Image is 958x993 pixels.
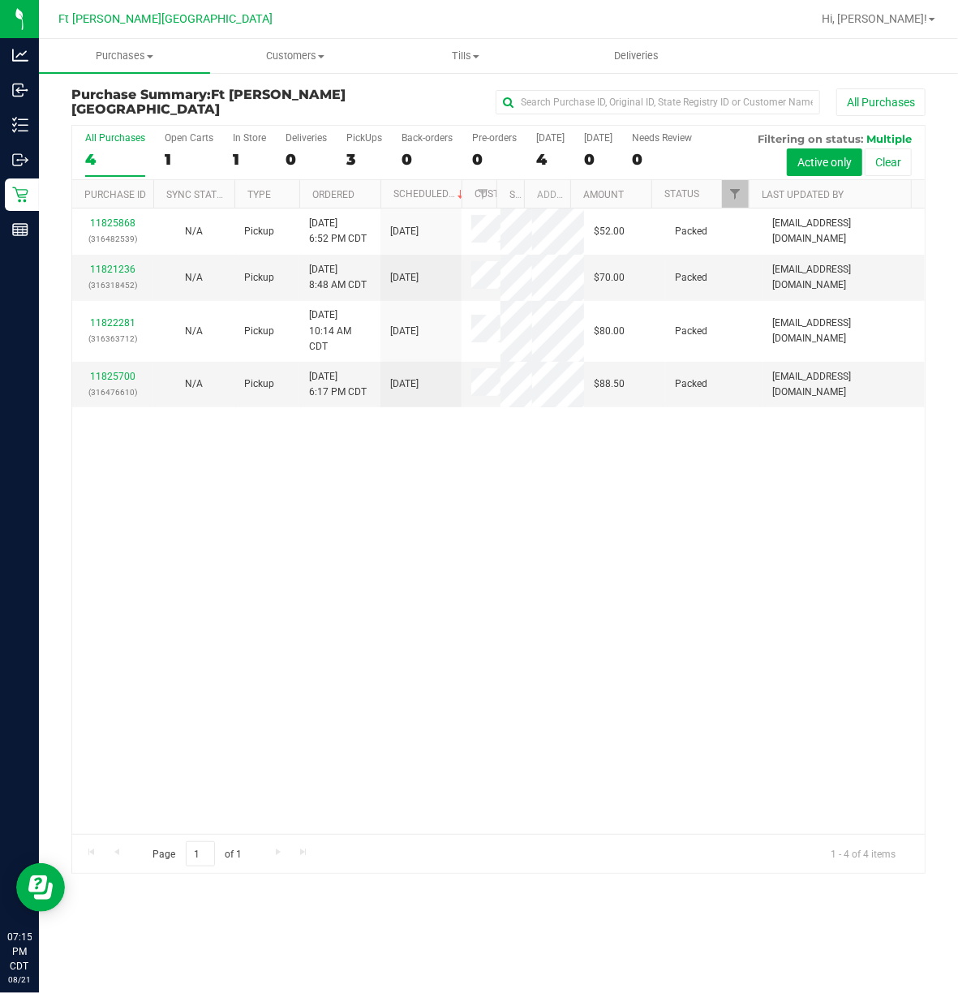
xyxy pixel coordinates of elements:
[286,150,327,169] div: 0
[244,270,274,286] span: Pickup
[90,217,135,229] a: 11825868
[390,270,419,286] span: [DATE]
[185,226,203,237] span: Not Applicable
[16,863,65,912] iframe: Resource center
[309,216,367,247] span: [DATE] 6:52 PM CDT
[772,316,915,346] span: [EMAIL_ADDRESS][DOMAIN_NAME]
[402,132,453,144] div: Back-orders
[632,150,692,169] div: 0
[165,132,213,144] div: Open Carts
[244,224,274,239] span: Pickup
[675,324,707,339] span: Packed
[390,224,419,239] span: [DATE]
[185,272,203,283] span: Not Applicable
[39,39,210,73] a: Purchases
[309,369,367,400] span: [DATE] 6:17 PM CDT
[233,132,266,144] div: In Store
[594,376,625,392] span: $88.50
[166,189,229,200] a: Sync Status
[82,331,144,346] p: (316363712)
[509,189,595,200] a: State Registry ID
[818,841,909,866] span: 1 - 4 of 4 items
[772,262,915,293] span: [EMAIL_ADDRESS][DOMAIN_NAME]
[12,82,28,98] inline-svg: Inbound
[312,189,354,200] a: Ordered
[90,317,135,329] a: 11822281
[381,49,551,63] span: Tills
[165,150,213,169] div: 1
[39,49,210,63] span: Purchases
[536,150,565,169] div: 4
[822,12,927,25] span: Hi, [PERSON_NAME]!
[12,117,28,133] inline-svg: Inventory
[664,188,699,200] a: Status
[12,221,28,238] inline-svg: Reports
[866,132,912,145] span: Multiple
[244,376,274,392] span: Pickup
[584,132,612,144] div: [DATE]
[675,376,707,392] span: Packed
[584,150,612,169] div: 0
[82,231,144,247] p: (316482539)
[390,324,419,339] span: [DATE]
[247,189,271,200] a: Type
[85,150,145,169] div: 4
[185,270,203,286] button: N/A
[185,325,203,337] span: Not Applicable
[594,224,625,239] span: $52.00
[85,132,145,144] div: All Purchases
[7,930,32,974] p: 07:15 PM CDT
[185,376,203,392] button: N/A
[7,974,32,986] p: 08/21
[139,841,256,866] span: Page of 1
[470,180,496,208] a: Filter
[309,307,371,355] span: [DATE] 10:14 AM CDT
[552,39,723,73] a: Deliveries
[722,180,749,208] a: Filter
[675,224,707,239] span: Packed
[58,12,273,26] span: Ft [PERSON_NAME][GEOGRAPHIC_DATA]
[787,148,862,176] button: Active only
[583,189,624,200] a: Amount
[71,87,346,117] span: Ft [PERSON_NAME][GEOGRAPHIC_DATA]
[185,378,203,389] span: Not Applicable
[186,841,215,866] input: 1
[393,188,467,200] a: Scheduled
[185,224,203,239] button: N/A
[210,39,381,73] a: Customers
[233,150,266,169] div: 1
[772,369,915,400] span: [EMAIL_ADDRESS][DOMAIN_NAME]
[244,324,274,339] span: Pickup
[594,324,625,339] span: $80.00
[758,132,863,145] span: Filtering on status:
[675,270,707,286] span: Packed
[865,148,912,176] button: Clear
[496,90,820,114] input: Search Purchase ID, Original ID, State Registry ID or Customer Name...
[211,49,380,63] span: Customers
[82,385,144,400] p: (316476610)
[12,47,28,63] inline-svg: Analytics
[12,152,28,168] inline-svg: Outbound
[472,150,517,169] div: 0
[346,150,382,169] div: 3
[593,49,681,63] span: Deliveries
[772,216,915,247] span: [EMAIL_ADDRESS][DOMAIN_NAME]
[82,277,144,293] p: (316318452)
[536,132,565,144] div: [DATE]
[632,132,692,144] div: Needs Review
[380,39,552,73] a: Tills
[71,88,356,116] h3: Purchase Summary:
[762,189,844,200] a: Last Updated By
[402,150,453,169] div: 0
[309,262,367,293] span: [DATE] 8:48 AM CDT
[594,270,625,286] span: $70.00
[90,371,135,382] a: 11825700
[90,264,135,275] a: 11821236
[524,180,570,208] th: Address
[472,132,517,144] div: Pre-orders
[346,132,382,144] div: PickUps
[84,189,146,200] a: Purchase ID
[286,132,327,144] div: Deliveries
[185,324,203,339] button: N/A
[836,88,926,116] button: All Purchases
